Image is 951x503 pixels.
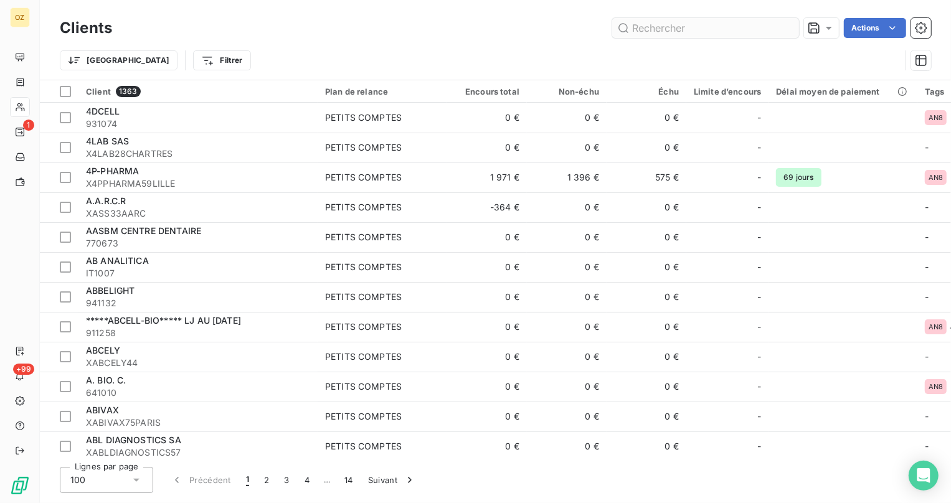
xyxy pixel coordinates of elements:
span: - [925,261,929,272]
td: 0 € [527,431,607,461]
div: PETITS COMPTES [325,380,402,393]
td: 0 € [527,402,607,431]
span: XABIVAX75PARIS [86,416,310,429]
td: 575 € [607,162,686,192]
span: XABLDIAGNOSTICS57 [86,446,310,459]
span: 69 jours [776,168,821,187]
div: PETITS COMPTES [325,201,402,214]
span: 1 [23,120,34,131]
span: 770673 [86,237,310,250]
span: 4P-PHARMA [86,166,139,176]
td: 0 € [447,402,527,431]
button: Actions [844,18,906,38]
div: Échu [614,87,679,96]
div: Open Intercom Messenger [909,461,939,491]
div: PETITS COMPTES [325,410,402,423]
td: -364 € [447,192,527,222]
span: - [925,291,929,302]
button: 4 [297,467,317,493]
td: 0 € [447,222,527,252]
span: … [317,470,337,490]
td: 0 € [527,342,607,372]
td: 0 € [527,103,607,133]
div: Limite d’encours [694,87,761,96]
td: 0 € [447,133,527,162]
div: PETITS COMPTES [325,261,402,273]
td: 0 € [607,372,686,402]
td: 0 € [447,312,527,342]
span: A. BIO. C. [86,375,126,385]
button: 3 [277,467,297,493]
td: 0 € [527,133,607,162]
button: 1 [239,467,257,493]
td: 1 396 € [527,162,607,192]
td: 0 € [527,282,607,312]
td: 0 € [607,282,686,312]
span: XASS33AARC [86,207,310,220]
span: ABCELY [86,345,120,355]
button: Précédent [163,467,239,493]
span: - [757,111,761,124]
input: Rechercher [612,18,799,38]
span: X4PPHARMA59LILLE [86,177,310,190]
h3: Clients [60,17,112,39]
span: - [757,141,761,154]
td: 0 € [607,312,686,342]
span: 931074 [86,118,310,130]
button: Filtrer [193,50,250,70]
div: Encours total [455,87,519,96]
span: - [757,380,761,393]
div: OZ [10,7,30,27]
div: PETITS COMPTES [325,111,402,124]
td: 0 € [527,222,607,252]
span: AN8 [929,323,943,331]
span: - [757,261,761,273]
td: 0 € [447,342,527,372]
span: - [757,440,761,453]
td: 0 € [607,192,686,222]
span: - [925,232,929,242]
td: 1 971 € [447,162,527,192]
span: AASBM CENTRE DENTAIRE [86,225,201,236]
img: Logo LeanPay [10,476,30,496]
td: 0 € [447,282,527,312]
span: AN8 [929,174,943,181]
span: +99 [13,364,34,375]
button: 14 [337,467,361,493]
button: [GEOGRAPHIC_DATA] [60,50,177,70]
span: - [925,202,929,212]
div: Plan de relance [325,87,440,96]
td: 0 € [607,402,686,431]
span: ABBELIGHT [86,285,135,296]
span: 941132 [86,297,310,309]
td: 0 € [607,133,686,162]
div: Délai moyen de paiement [776,87,909,96]
span: X4LAB28CHARTRES [86,148,310,160]
span: - [757,321,761,333]
span: - [925,411,929,421]
span: - [757,231,761,243]
span: AN8 [929,383,943,390]
span: - [757,291,761,303]
button: Suivant [361,467,423,493]
div: PETITS COMPTES [325,321,402,333]
td: 0 € [607,103,686,133]
span: 100 [70,474,85,486]
div: PETITS COMPTES [325,171,402,184]
span: ABL DIAGNOSTICS SA [86,435,181,445]
td: 0 € [527,372,607,402]
div: Non-échu [534,87,599,96]
div: PETITS COMPTES [325,350,402,363]
span: Client [86,87,111,96]
div: PETITS COMPTES [325,141,402,154]
span: 4LAB SAS [86,136,129,146]
span: 1 [246,474,249,486]
span: - [757,350,761,363]
td: 0 € [447,372,527,402]
td: 0 € [607,342,686,372]
span: - [925,142,929,153]
span: AB ANALITICA [86,255,149,266]
td: 0 € [607,252,686,282]
div: PETITS COMPTES [325,291,402,303]
span: IT1007 [86,267,310,280]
